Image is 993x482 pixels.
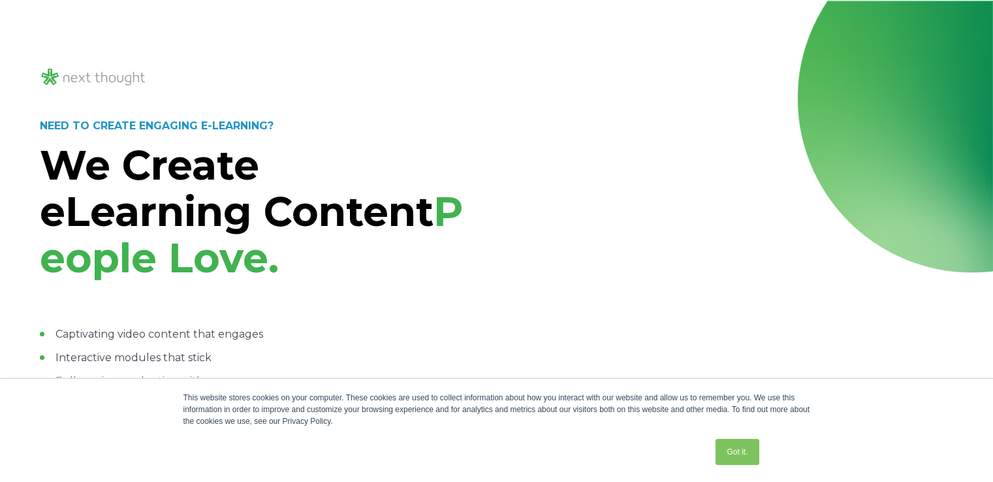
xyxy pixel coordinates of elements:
span: People Love. [40,187,464,283]
span: Interactive modules that stick [55,351,212,364]
span: Full-service production with a proven process [55,375,295,387]
strong: NEED TO CREATE ENGAGING E-LEARNING? [40,120,274,132]
span: Captivating video content that engages [55,328,263,340]
iframe: Next-Gen Learning Experiences [548,113,913,319]
div: This website stores cookies on your computer. These cookies are used to collect information about... [183,392,810,427]
strong: We Create eLearning Content [40,140,433,236]
img: NT_Logo_LightMode [40,67,147,88]
a: Got it. [716,439,759,465]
